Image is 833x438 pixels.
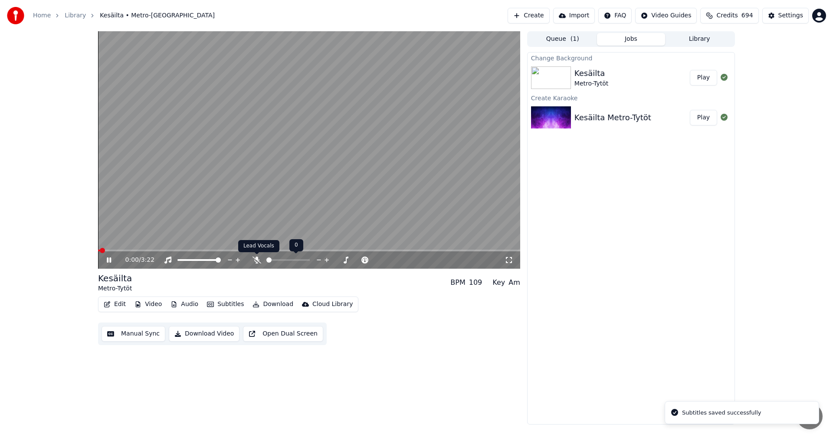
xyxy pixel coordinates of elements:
div: / [125,256,146,264]
button: Play [690,70,717,86]
div: Subtitles saved successfully [682,408,761,417]
button: Subtitles [203,298,247,310]
span: Kesäilta • Metro-[GEOGRAPHIC_DATA] [100,11,215,20]
div: Kesäilta Metro-Tytöt [574,112,651,124]
button: Download Video [169,326,239,342]
button: Manual Sync [102,326,165,342]
div: Key [492,277,505,288]
button: Settings [762,8,809,23]
div: Metro-Tytöt [574,79,608,88]
button: Edit [100,298,129,310]
div: Settings [778,11,803,20]
button: Credits694 [700,8,758,23]
nav: breadcrumb [33,11,215,20]
button: Jobs [597,33,666,46]
button: FAQ [598,8,632,23]
button: Create [508,8,550,23]
div: 109 [469,277,482,288]
div: Kesäilta [98,272,132,284]
button: Queue [528,33,597,46]
div: Am [508,277,520,288]
div: Metro-Tytöt [98,284,132,293]
span: 0:00 [125,256,139,264]
div: Change Background [528,53,735,63]
span: 3:22 [141,256,154,264]
button: Download [249,298,297,310]
a: Home [33,11,51,20]
button: Video [131,298,165,310]
div: Kesäilta [574,67,608,79]
span: Credits [716,11,738,20]
button: Audio [167,298,202,310]
button: Import [553,8,595,23]
div: Cloud Library [312,300,353,309]
a: Library [65,11,86,20]
button: Play [690,110,717,125]
div: Lead Vocals [238,240,279,252]
span: 694 [741,11,753,20]
div: BPM [450,277,465,288]
span: ( 1 ) [571,35,579,43]
button: Library [665,33,734,46]
button: Video Guides [635,8,697,23]
img: youka [7,7,24,24]
div: 0 [289,239,303,251]
button: Open Dual Screen [243,326,323,342]
div: Create Karaoke [528,92,735,103]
